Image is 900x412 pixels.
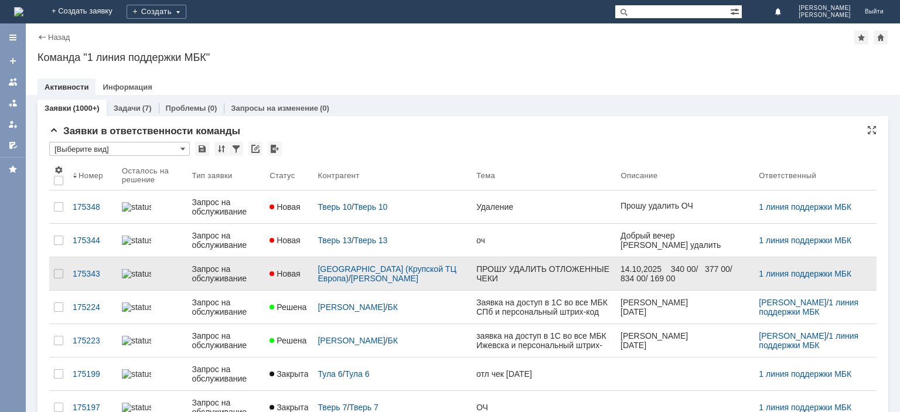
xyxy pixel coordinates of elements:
div: 15.10.2025 [99,178,120,188]
div: Запрос на обслуживание [192,331,260,350]
a: Запрос на обслуживание [187,190,265,223]
a: 175199 [68,362,117,386]
a: Новая [265,229,313,252]
a: 1 линия поддержки МБК [22,176,36,190]
th: Ответственный [754,161,867,190]
a: #175344: Это соглашение не активно! [22,139,132,158]
div: оч [22,161,134,169]
img: logo [14,7,23,16]
div: Новая [20,16,49,28]
div: Команда "1 линия поддержки МБК" [37,52,888,63]
a: 1 линия поддержки МБК [759,298,861,316]
div: Создать [127,5,186,19]
div: Описание [621,171,657,180]
div: 3 [132,18,136,26]
div: / [318,202,467,212]
th: Статус [265,161,313,190]
img: statusbar-100 (1).png [122,236,151,245]
div: ПРОШУ УДАЛИТЬ ОТЛОЖЕННЫЕ ЧЕКИ [476,264,611,283]
a: Заявки в моей ответственности [4,94,22,113]
div: Ожидает [клиента] [311,16,397,28]
a: Создать заявку [4,52,22,70]
a: Запрос на обслуживание [187,224,265,257]
div: / [318,264,467,283]
div: / [759,331,862,350]
div: Экспорт списка [268,142,282,156]
div: На всю страницу [867,125,877,135]
div: 15.10.2025 [99,254,120,264]
div: Сохранить вид [195,142,209,156]
div: Запрос на обслуживание [192,198,260,216]
a: 1 линия поддержки МБК [759,331,861,350]
a: statusbar-100 (1).png [117,362,187,386]
th: Номер [68,161,117,190]
div: 175197 [73,403,112,412]
a: 1 линия поддержки МБК [759,269,851,278]
div: Тема [476,171,495,180]
div: 175348 [73,202,112,212]
div: 175224 [73,302,112,312]
a: БК [387,302,397,312]
img: statusbar-100 (1).png [122,403,151,412]
a: Новая [265,262,313,285]
div: Запрос на обслуживание [192,365,260,383]
div: Удаление [476,202,611,212]
img: statusbar-100 (1).png [122,302,151,312]
a: Запросы на изменение [231,104,318,113]
a: [PERSON_NAME] [318,302,385,312]
div: 15.10.2025 [99,102,120,111]
a: ПРОШУ УДАЛИТЬ ОТЛОЖЕННЫЕ ЧЕКИ [472,257,616,290]
a: Новая [265,195,313,219]
a: Запрос на обслуживание [187,357,265,390]
a: Тула 6 [318,369,342,379]
span: Настройки [54,165,63,175]
a: Тверь 13 [354,236,388,245]
a: Запрос на обслуживание [187,324,265,357]
a: 1 линия поддержки МБК [759,202,851,212]
a: Удаление [472,195,616,219]
a: 175224 [68,295,117,319]
div: 175199 [73,369,112,379]
a: Задачи [114,104,141,113]
th: Осталось на решение [117,161,187,190]
a: Заявки [45,104,71,113]
div: Заявка на доступ в 1С во все МБК СПб и персональный штрих-код [476,298,611,316]
a: БК [387,336,397,345]
span: Закрыта [270,403,308,412]
a: statusbar-100 (1).png [117,262,187,285]
a: Тула 6 [345,369,369,379]
a: Запрос на обслуживание [187,257,265,290]
div: Номер [79,171,103,180]
div: ОЧ [476,403,611,412]
a: Тверь 10 [318,202,352,212]
div: 0 [277,18,281,26]
a: Тверь 13 [318,236,352,245]
a: 1 линия поддержки МБК [759,369,851,379]
div: 175344 [73,236,112,245]
span: [PERSON_NAME] [799,5,851,12]
div: (0) [320,104,329,113]
a: Мои согласования [4,136,22,155]
a: [PERSON_NAME] [759,298,826,307]
a: Решена [265,295,313,319]
div: / [318,403,467,412]
div: #175348: Это соглашение не активно! [22,216,134,234]
div: Сделать домашней страницей [874,30,888,45]
div: (1000+) [73,104,99,113]
a: statusbar-100 (1).png [117,195,187,219]
a: statusbar-100 (1).png [117,295,187,319]
a: 175344 [68,229,117,252]
span: Новая [270,269,301,278]
div: (7) [142,104,152,113]
div: Запрос на обслуживание [192,231,260,250]
a: 175223 [68,329,117,352]
span: Заявки в ответственности команды [49,125,240,137]
div: (0) [207,104,217,113]
div: Ответственный [759,171,816,180]
div: отл чек [DATE] [476,369,611,379]
div: Запрос на обслуживание [192,264,260,283]
span: Новая [270,202,301,212]
a: statusbar-100 (1).png [117,329,187,352]
div: Скопировать ссылку на список [248,142,262,156]
th: Контрагент [313,161,472,190]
